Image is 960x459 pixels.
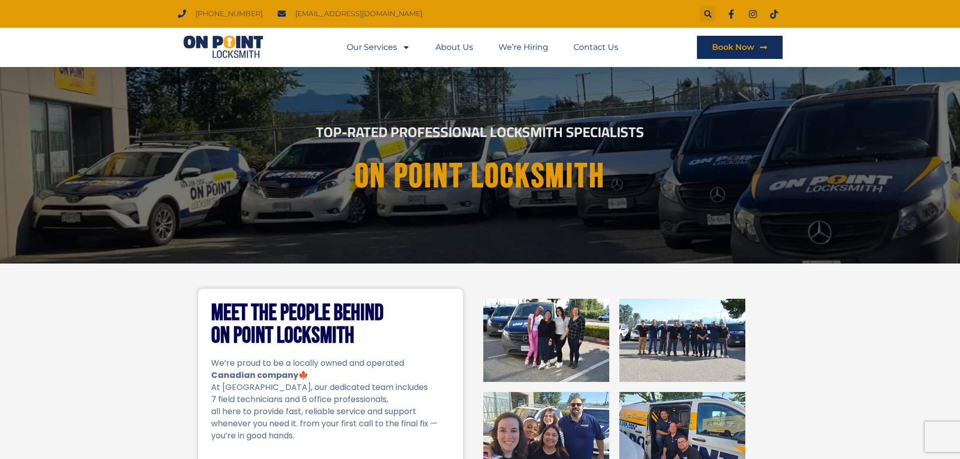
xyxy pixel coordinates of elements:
h2: Meet the People Behind On Point Locksmith [211,302,450,347]
h2: Top-Rated Professional Locksmith Specialists [200,125,760,139]
span: [EMAIL_ADDRESS][DOMAIN_NAME] [293,7,422,21]
a: We’re Hiring [498,36,548,59]
a: Book Now [697,36,783,59]
nav: Menu [347,36,618,59]
p: whenever you need it. from your first call to the final fix — [211,418,450,430]
a: Contact Us [573,36,618,59]
strong: Canadian company [211,369,298,381]
a: Our Services [347,36,410,59]
a: About Us [435,36,473,59]
p: 🍁 At [GEOGRAPHIC_DATA], our dedicated team includes [211,369,450,394]
img: On Point Locksmith Port Coquitlam, BC 1 [483,299,609,382]
span: Book Now [712,43,754,51]
span: [PHONE_NUMBER] [193,7,263,21]
p: We’re proud to be a locally owned and operated [211,357,450,369]
p: all here to provide fast, reliable service and support [211,406,450,418]
img: On Point Locksmith Port Coquitlam, BC 2 [619,299,745,382]
div: Search [700,6,716,22]
p: you’re in good hands. [211,430,450,442]
p: 7 field technicians and 6 office professionals, [211,394,450,406]
h1: On point Locksmith [209,158,752,195]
